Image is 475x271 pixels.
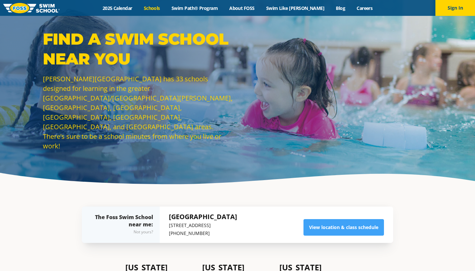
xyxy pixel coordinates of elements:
[169,229,237,237] p: [PHONE_NUMBER]
[97,5,138,11] a: 2025 Calendar
[169,221,237,229] p: [STREET_ADDRESS]
[303,219,384,236] a: View location & class schedule
[260,5,330,11] a: Swim Like [PERSON_NAME]
[3,3,60,13] img: FOSS Swim School Logo
[138,5,166,11] a: Schools
[330,5,351,11] a: Blog
[351,5,378,11] a: Careers
[95,213,153,236] div: The Foss Swim School near me:
[166,5,223,11] a: Swim Path® Program
[169,212,237,221] h5: [GEOGRAPHIC_DATA]
[43,74,234,151] p: [PERSON_NAME][GEOGRAPHIC_DATA] has 33 schools designed for learning in the greater [GEOGRAPHIC_DA...
[95,228,153,236] div: Not yours?
[43,29,234,69] p: Find a Swim School Near You
[224,5,261,11] a: About FOSS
